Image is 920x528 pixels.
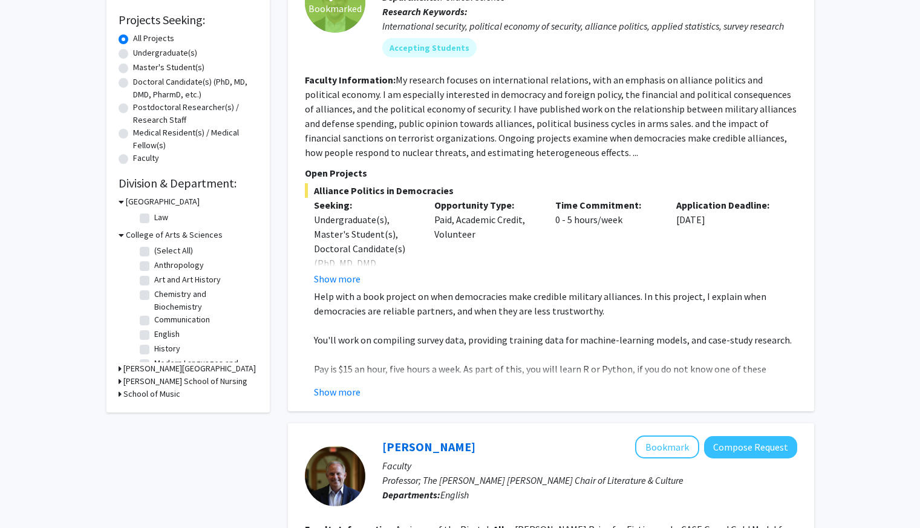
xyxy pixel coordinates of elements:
[305,74,797,158] fg-read-more: My research focuses on international relations, with an emphasis on alliance politics and politic...
[123,388,180,400] h3: School of Music
[382,458,797,473] p: Faculty
[154,273,221,286] label: Art and Art History
[314,385,360,399] button: Show more
[154,313,210,326] label: Communication
[133,152,159,165] label: Faculty
[314,333,797,347] p: You'll work on compiling survey data, providing training data for machine-learning models, and ca...
[382,19,797,33] div: International security, political economy of security, alliance politics, applied statistics, sur...
[314,212,417,285] div: Undergraduate(s), Master's Student(s), Doctoral Candidate(s) (PhD, MD, DMD, PharmD, etc.)
[314,198,417,212] p: Seeking:
[133,101,258,126] label: Postdoctoral Researcher(s) / Research Staff
[133,76,258,101] label: Doctoral Candidate(s) (PhD, MD, DMD, PharmD, etc.)
[154,328,180,341] label: English
[382,38,477,57] mat-chip: Accepting Students
[425,198,546,286] div: Paid, Academic Credit, Volunteer
[133,61,204,74] label: Master's Student(s)
[667,198,788,286] div: [DATE]
[382,489,440,501] b: Departments:
[126,195,200,208] h3: [GEOGRAPHIC_DATA]
[314,362,797,391] p: Pay is $15 an hour, five hours a week. As part of this, you will learn R or Python, if you do not...
[382,439,475,454] a: [PERSON_NAME]
[305,74,396,86] b: Faculty Information:
[154,357,255,382] label: Modern Languages and Cultures
[154,288,255,313] label: Chemistry and Biochemistry
[308,1,362,16] span: Bookmarked
[434,198,537,212] p: Opportunity Type:
[119,13,258,27] h2: Projects Seeking:
[440,489,469,501] span: English
[133,126,258,152] label: Medical Resident(s) / Medical Fellow(s)
[154,342,180,355] label: History
[546,198,667,286] div: 0 - 5 hours/week
[305,166,797,180] p: Open Projects
[676,198,779,212] p: Application Deadline:
[314,272,360,286] button: Show more
[9,474,51,519] iframe: Chat
[154,259,204,272] label: Anthropology
[154,244,193,257] label: (Select All)
[133,47,197,59] label: Undergraduate(s)
[119,176,258,191] h2: Division & Department:
[133,32,174,45] label: All Projects
[382,5,468,18] b: Research Keywords:
[123,375,247,388] h3: [PERSON_NAME] School of Nursing
[635,435,699,458] button: Add Greg Garrett to Bookmarks
[382,473,797,487] p: Professor; The [PERSON_NAME] [PERSON_NAME] Chair of Literature & Culture
[154,211,168,224] label: Law
[126,229,223,241] h3: College of Arts & Sciences
[123,362,256,375] h3: [PERSON_NAME][GEOGRAPHIC_DATA]
[555,198,658,212] p: Time Commitment:
[704,436,797,458] button: Compose Request to Greg Garrett
[305,183,797,198] span: Alliance Politics in Democracies
[314,289,797,318] p: Help with a book project on when democracies make credible military alliances. In this project, I...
